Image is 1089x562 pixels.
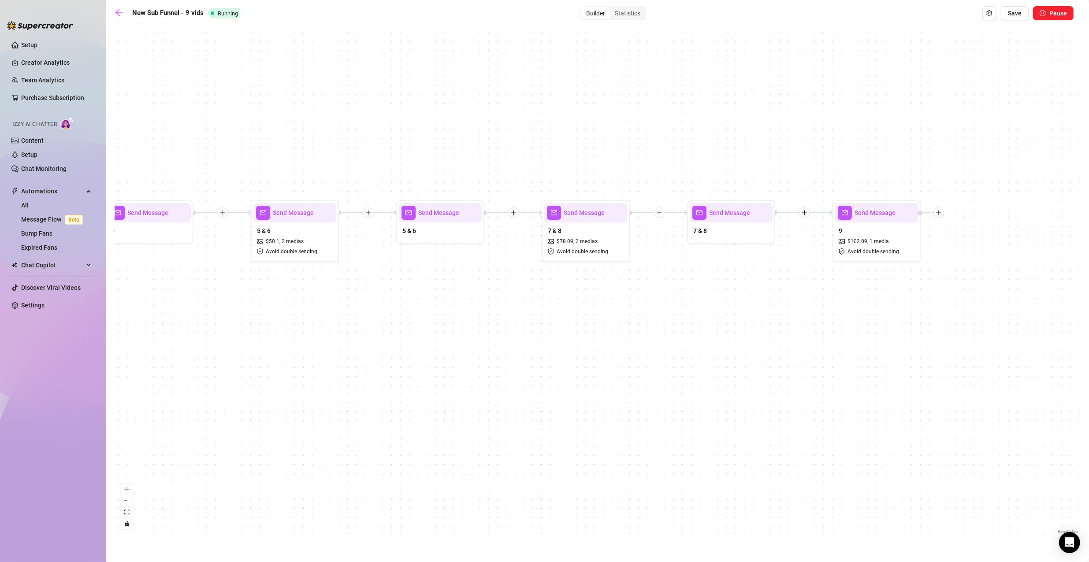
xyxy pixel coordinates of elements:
[847,248,899,256] span: Avoid double sending
[1040,10,1046,16] span: pause-circle
[273,208,314,218] span: Send Message
[564,208,605,218] span: Send Message
[610,7,645,19] div: Statistics
[21,151,37,158] a: Setup
[839,239,846,245] span: picture
[257,226,271,236] span: 5 & 6
[21,302,45,309] a: Settings
[60,117,74,129] img: AI Chatter
[218,10,238,17] span: Running
[115,8,123,17] span: arrow-left
[839,248,846,255] span: safety-certificate
[112,226,115,236] span: 4
[11,262,17,268] img: Chat Copilot
[21,137,44,144] a: Content
[402,226,416,236] span: 5 & 6
[127,208,168,218] span: Send Message
[838,206,852,220] span: mail
[11,188,19,195] span: thunderbolt
[257,239,264,245] span: picture
[855,208,896,218] span: Send Message
[709,208,750,218] span: Send Message
[21,258,84,272] span: Chat Copilot
[21,165,67,172] a: Chat Monitoring
[986,10,992,16] span: setting
[266,237,280,246] span: $ 50.1 ,
[21,230,52,237] a: Bump Fans
[802,210,808,216] span: plus
[548,248,555,255] span: safety-certificate
[21,55,92,70] a: Creator Analytics
[21,284,81,291] a: Discover Viral Videos
[548,239,555,245] span: picture
[547,206,561,220] span: mail
[121,507,133,518] button: fit view
[220,210,226,216] span: plus
[580,6,646,20] div: segmented control
[21,202,29,209] a: All
[132,9,204,17] strong: New Sub Funnel - 9 vids
[21,77,64,84] a: Team Analytics
[257,248,264,255] span: safety-certificate
[576,237,598,246] span: 2 medias
[121,484,133,529] div: React Flow controls
[1033,6,1074,20] button: Pause
[418,208,459,218] span: Send Message
[115,8,128,18] a: arrow-left
[511,210,517,216] span: plus
[656,210,662,216] span: plus
[548,226,561,236] span: 7 & 8
[1049,10,1067,17] span: Pause
[282,237,304,246] span: 2 medias
[692,206,706,220] span: mail
[7,21,73,30] img: logo-BBDzfeDw.svg
[365,210,372,216] span: plus
[111,206,125,220] span: mail
[21,216,86,223] a: Message FlowBeta
[1001,6,1029,20] button: Save Flow
[21,91,92,105] a: Purchase Subscription
[21,41,37,48] a: Setup
[847,237,868,246] span: $ 102.09 ,
[1058,529,1079,534] a: React Flow attribution
[256,206,270,220] span: mail
[870,237,889,246] span: 1 media
[21,244,57,251] a: Expired Fans
[21,184,84,198] span: Automations
[401,206,416,220] span: mail
[557,237,574,246] span: $ 78.09 ,
[839,226,842,236] span: 9
[396,200,484,244] div: mailSend Message5 & 6
[1059,532,1080,553] div: Open Intercom Messenger
[693,226,707,236] span: 7 & 8
[982,6,996,20] button: Open Exit Rules
[1008,10,1022,17] span: Save
[581,7,610,19] div: Builder
[65,215,83,225] span: Beta
[12,120,57,129] span: Izzy AI Chatter
[557,248,608,256] span: Avoid double sending
[121,495,133,507] button: zoom out
[833,200,921,262] div: mailSend Message9picture$102.09,1 mediasafety-certificateAvoid double sending
[105,200,193,244] div: mailSend Message4
[542,200,630,262] div: mailSend Message7 & 8picture$78.09,2 mediassafety-certificateAvoid double sending
[266,248,317,256] span: Avoid double sending
[251,200,339,262] div: mailSend Message5 & 6picture$50.1,2 mediassafety-certificateAvoid double sending
[687,200,775,244] div: mailSend Message7 & 8
[121,518,133,529] button: toggle interactivity
[936,210,942,216] span: plus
